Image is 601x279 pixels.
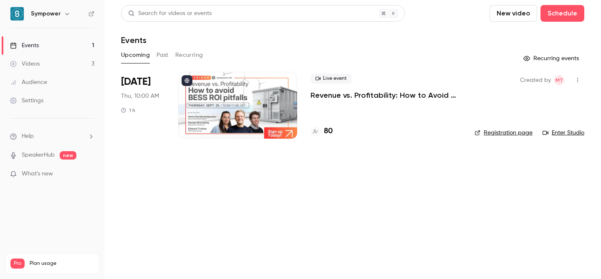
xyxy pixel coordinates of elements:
button: Upcoming [121,48,150,62]
span: Pro [10,259,25,269]
span: Created by [520,75,551,85]
img: Sympower [10,7,24,20]
li: help-dropdown-opener [10,132,94,141]
button: Past [157,48,169,62]
span: [DATE] [121,75,151,89]
div: 1 h [121,107,135,114]
h1: Events [121,35,146,45]
div: Videos [10,60,40,68]
button: Recurring events [520,52,584,65]
span: new [60,151,76,160]
a: Registration page [475,129,533,137]
span: Live event [311,74,352,84]
button: Recurring [175,48,203,62]
span: Manon Thomas [554,75,564,85]
span: MT [556,75,563,85]
span: Thu, 10:00 AM [121,92,159,100]
h6: Sympower [31,10,61,18]
a: 80 [311,126,333,137]
span: Help [22,132,34,141]
div: Sep 25 Thu, 10:00 AM (Europe/Amsterdam) [121,72,165,139]
a: SpeakerHub [22,151,55,160]
span: Plan usage [30,260,94,267]
iframe: Noticeable Trigger [84,170,94,178]
div: Audience [10,78,47,86]
div: Settings [10,96,43,105]
h4: 80 [324,126,333,137]
div: Search for videos or events [128,9,212,18]
button: New video [490,5,537,22]
a: Revenue vs. Profitability: How to Avoid [PERSON_NAME] ROI Pitfalls [311,90,461,100]
span: What's new [22,170,53,178]
div: Events [10,41,39,50]
a: Enter Studio [543,129,584,137]
button: Schedule [540,5,584,22]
